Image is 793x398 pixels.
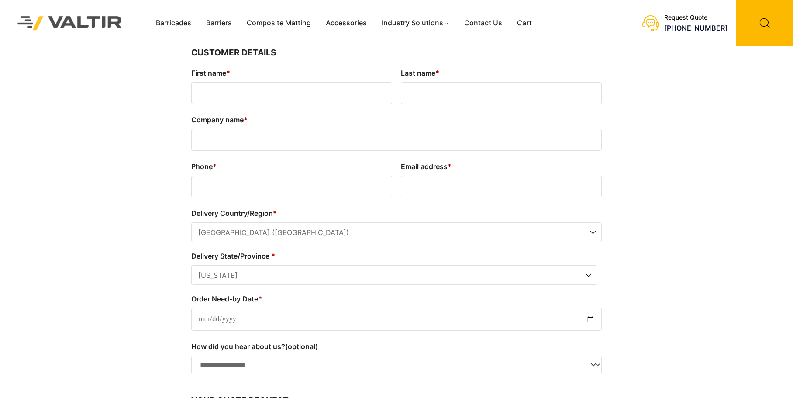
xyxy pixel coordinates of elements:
abbr: required [244,115,248,124]
label: How did you hear about us? [191,339,602,353]
label: Last name [401,66,602,80]
a: Composite Matting [239,17,318,30]
label: Company name [191,113,602,127]
div: Request Quote [664,14,727,21]
a: Barriers [199,17,239,30]
label: Delivery State/Province [191,249,597,263]
label: Delivery Country/Region [191,206,602,220]
span: United States (US) [192,223,601,242]
span: California [192,266,597,285]
img: Valtir Rentals [7,5,133,42]
abbr: required [448,162,452,171]
h3: Customer Details [191,46,602,59]
a: [PHONE_NUMBER] [664,24,727,32]
a: Industry Solutions [374,17,457,30]
abbr: required [273,209,277,218]
a: Accessories [318,17,374,30]
span: Delivery State/Province [191,265,597,285]
label: Email address [401,159,602,173]
a: Barricades [148,17,199,30]
abbr: required [258,294,262,303]
abbr: required [271,252,275,260]
label: First name [191,66,392,80]
abbr: required [226,69,230,77]
a: Contact Us [457,17,510,30]
abbr: required [435,69,439,77]
span: Delivery Country/Region [191,222,602,242]
a: Cart [510,17,539,30]
abbr: required [213,162,217,171]
label: Order Need-by Date [191,292,602,306]
span: (optional) [285,342,318,351]
label: Phone [191,159,392,173]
